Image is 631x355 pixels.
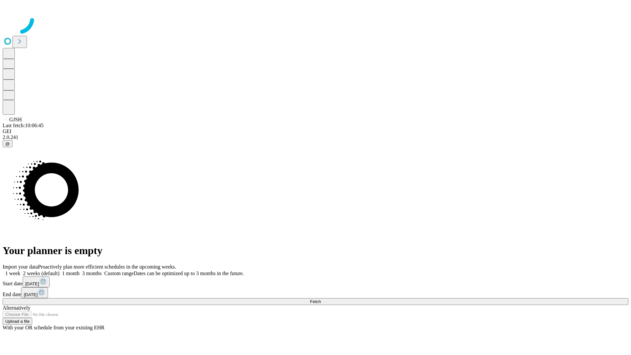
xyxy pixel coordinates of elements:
[23,271,59,276] span: 2 weeks (default)
[38,264,176,270] span: Proactively plan more efficient schedules in the upcoming weeks.
[23,276,50,287] button: [DATE]
[3,134,628,140] div: 2.0.241
[82,271,102,276] span: 3 months
[24,292,37,297] span: [DATE]
[25,281,39,286] span: [DATE]
[5,141,10,146] span: @
[310,299,321,304] span: Fetch
[3,129,628,134] div: GEI
[3,264,38,270] span: Import your data
[3,305,30,311] span: Alternatively
[3,325,105,330] span: With your OR schedule from your existing EHR
[3,123,44,128] span: Last fetch: 10:06:45
[3,140,12,147] button: @
[104,271,133,276] span: Custom range
[3,276,628,287] div: Start date
[3,318,32,325] button: Upload a file
[21,287,48,298] button: [DATE]
[3,298,628,305] button: Fetch
[9,117,22,122] span: GJSH
[62,271,80,276] span: 1 month
[3,287,628,298] div: End date
[134,271,244,276] span: Dates can be optimized up to 3 months in the future.
[3,245,628,257] h1: Your planner is empty
[5,271,20,276] span: 1 week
